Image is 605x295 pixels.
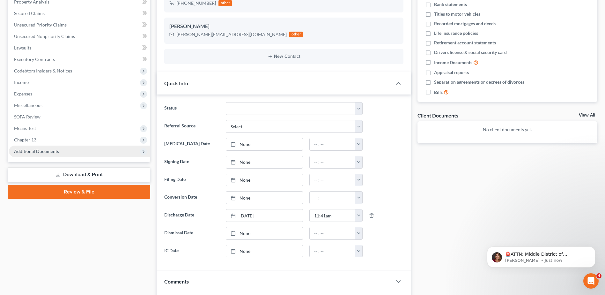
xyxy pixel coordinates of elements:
[226,209,303,222] a: [DATE]
[434,20,496,27] span: Recorded mortgages and deeds
[226,227,303,239] a: None
[161,245,222,258] label: IC Date
[161,102,222,115] label: Status
[164,278,189,284] span: Comments
[14,125,36,131] span: Means Test
[8,167,150,182] a: Download & Print
[434,1,467,8] span: Bank statements
[434,30,478,36] span: Life insurance policies
[9,54,150,65] a: Executory Contracts
[434,89,443,95] span: Bills
[596,273,601,278] span: 4
[417,112,458,119] div: Client Documents
[9,111,150,123] a: SOFA Review
[477,233,605,278] iframe: Intercom notifications message
[14,22,67,27] span: Unsecured Priority Claims
[226,245,303,257] a: None
[226,156,303,168] a: None
[310,245,355,257] input: -- : --
[434,40,496,46] span: Retirement account statements
[434,79,524,85] span: Separation agreements or decrees of divorces
[310,192,355,204] input: -- : --
[161,120,222,133] label: Referral Source
[310,227,355,239] input: -- : --
[14,45,31,50] span: Lawsuits
[9,8,150,19] a: Secured Claims
[9,42,150,54] a: Lawsuits
[176,31,287,38] div: [PERSON_NAME][EMAIL_ADDRESS][DOMAIN_NAME]
[14,102,42,108] span: Miscellaneous
[434,49,507,56] span: Drivers license & social security card
[14,11,45,16] span: Secured Claims
[14,79,29,85] span: Income
[161,209,222,222] label: Discharge Date
[14,91,32,96] span: Expenses
[14,137,36,142] span: Chapter 13
[14,114,41,119] span: SOFA Review
[310,156,355,168] input: -- : --
[161,227,222,240] label: Dismissal Date
[289,32,303,37] div: other
[14,148,59,154] span: Additional Documents
[226,174,303,186] a: None
[164,80,188,86] span: Quick Info
[161,156,222,169] label: Signing Date
[8,185,150,199] a: Review & File
[434,11,480,17] span: Titles to motor vehicles
[310,209,355,222] input: -- : --
[423,126,592,133] p: No client documents yet.
[226,192,303,204] a: None
[434,69,469,76] span: Appraisal reports
[161,174,222,186] label: Filing Date
[583,273,599,289] iframe: Intercom live chat
[310,138,355,150] input: -- : --
[169,23,398,30] div: [PERSON_NAME]
[226,138,303,150] a: None
[9,31,150,42] a: Unsecured Nonpriority Claims
[14,34,75,39] span: Unsecured Nonpriority Claims
[14,68,72,73] span: Codebtors Insiders & Notices
[434,59,472,66] span: Income Documents
[9,19,150,31] a: Unsecured Priority Claims
[161,191,222,204] label: Conversion Date
[310,174,355,186] input: -- : --
[14,57,55,62] span: Executory Contracts
[169,54,398,59] button: New Contact
[161,138,222,151] label: [MEDICAL_DATA] Date
[218,0,232,6] div: other
[579,113,595,117] a: View All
